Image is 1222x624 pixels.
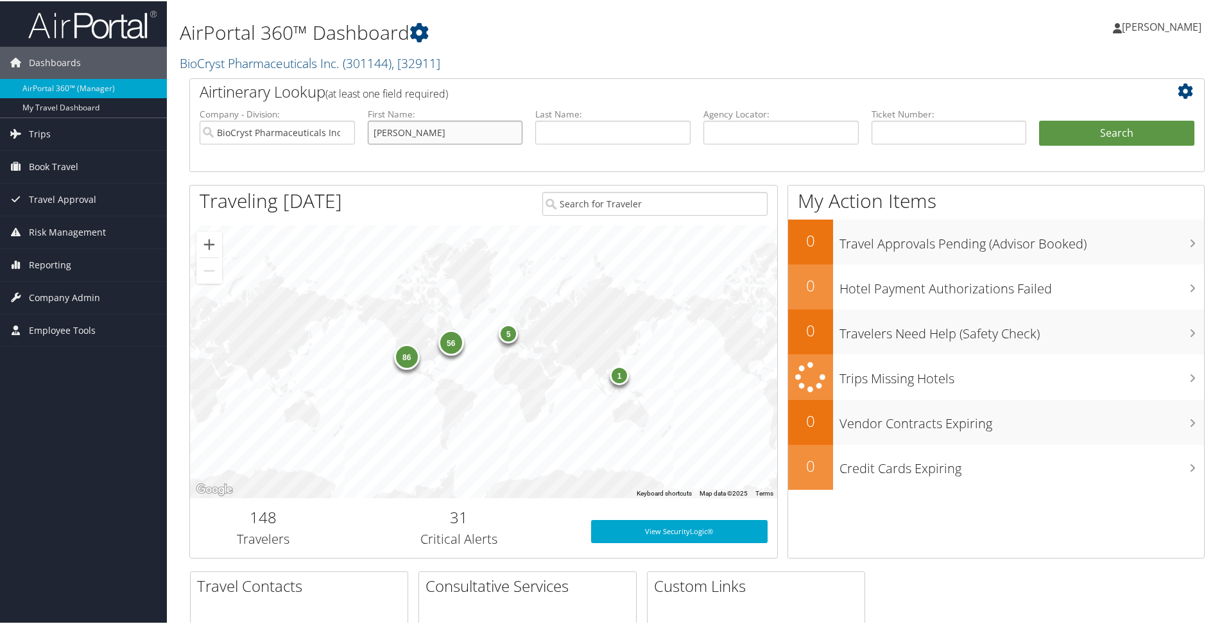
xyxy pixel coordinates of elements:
[542,191,768,214] input: Search for Traveler
[29,117,51,149] span: Trips
[839,362,1204,386] h3: Trips Missing Hotels
[200,529,327,547] h3: Travelers
[788,308,1204,353] a: 0Travelers Need Help (Safety Check)
[347,529,572,547] h3: Critical Alerts
[394,342,420,368] div: 86
[343,53,392,71] span: ( 301144 )
[29,215,106,247] span: Risk Management
[193,480,236,497] img: Google
[200,186,342,213] h1: Traveling [DATE]
[197,574,408,596] h2: Travel Contacts
[29,182,96,214] span: Travel Approval
[29,281,100,313] span: Company Admin
[755,489,773,496] a: Terms (opens in new tab)
[29,46,81,78] span: Dashboards
[788,186,1204,213] h1: My Action Items
[788,273,833,295] h2: 0
[180,18,870,45] h1: AirPortal 360™ Dashboard
[1122,19,1201,33] span: [PERSON_NAME]
[703,107,859,119] label: Agency Locator:
[29,313,96,345] span: Employee Tools
[700,489,748,496] span: Map data ©2025
[438,329,464,354] div: 56
[1039,119,1194,145] button: Search
[347,505,572,527] h2: 31
[839,407,1204,431] h3: Vendor Contracts Expiring
[29,150,78,182] span: Book Travel
[839,452,1204,476] h3: Credit Cards Expiring
[1113,6,1214,45] a: [PERSON_NAME]
[788,229,833,250] h2: 0
[872,107,1027,119] label: Ticket Number:
[200,107,355,119] label: Company - Division:
[788,444,1204,489] a: 0Credit Cards Expiring
[788,454,833,476] h2: 0
[196,230,222,256] button: Zoom in
[28,8,157,39] img: airportal-logo.png
[637,488,692,497] button: Keyboard shortcuts
[788,399,1204,444] a: 0Vendor Contracts Expiring
[426,574,636,596] h2: Consultative Services
[788,218,1204,263] a: 0Travel Approvals Pending (Advisor Booked)
[839,272,1204,297] h3: Hotel Payment Authorizations Failed
[200,505,327,527] h2: 148
[200,80,1110,101] h2: Airtinerary Lookup
[193,480,236,497] a: Open this area in Google Maps (opens a new window)
[499,323,519,342] div: 5
[392,53,440,71] span: , [ 32911 ]
[591,519,768,542] a: View SecurityLogic®
[535,107,691,119] label: Last Name:
[839,317,1204,342] h3: Travelers Need Help (Safety Check)
[29,248,71,280] span: Reporting
[788,263,1204,308] a: 0Hotel Payment Authorizations Failed
[788,353,1204,399] a: Trips Missing Hotels
[839,227,1204,252] h3: Travel Approvals Pending (Advisor Booked)
[788,318,833,340] h2: 0
[610,365,629,384] div: 1
[325,85,448,100] span: (at least one field required)
[368,107,523,119] label: First Name:
[654,574,865,596] h2: Custom Links
[180,53,440,71] a: BioCryst Pharmaceuticals Inc.
[788,409,833,431] h2: 0
[196,257,222,282] button: Zoom out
